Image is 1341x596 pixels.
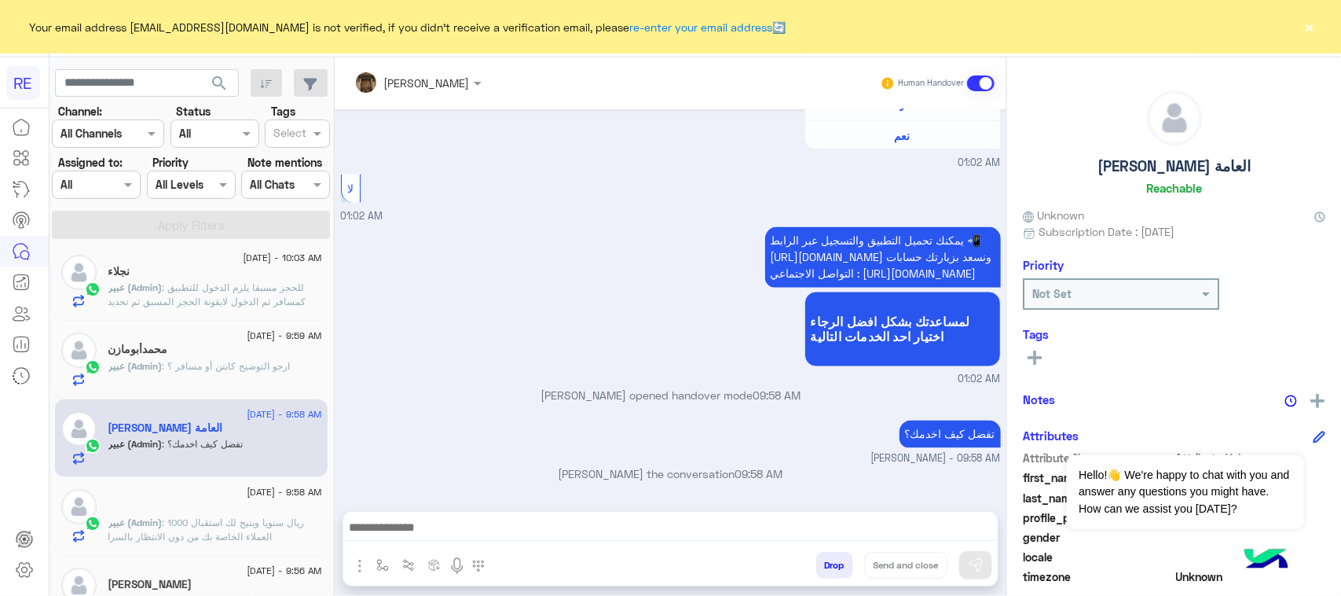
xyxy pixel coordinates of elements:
label: Tags [271,103,295,120]
img: make a call [472,560,485,572]
h5: محمدأبومازن [108,343,168,356]
h6: Reachable [1146,181,1202,195]
div: Select [271,124,306,145]
span: gender [1023,529,1173,546]
span: 09:58 AM [753,389,801,403]
span: [DATE] - 10:03 AM [243,251,321,265]
label: Priority [152,154,189,171]
img: WhatsApp [85,516,101,532]
span: لمساعدتك بشكل افضل الرجاء اختيار احد الخدمات التالية [811,315,995,344]
img: WhatsApp [85,281,101,297]
h5: الرشيد للتجارة العامة [108,421,223,435]
img: send message [968,557,984,573]
h6: Tags [1023,327,1325,341]
img: defaultAdmin.png [1148,91,1201,145]
img: create order [428,559,441,572]
button: Apply Filters [52,211,330,239]
span: null [1176,549,1326,565]
span: [DATE] - 9:56 AM [247,564,321,578]
span: 1000 ريال سنويا ويتيح لك استقبال العملاء الخاصة بك من دون الانتظار بالسرا [108,517,305,543]
button: × [1302,19,1317,35]
div: RE [6,66,40,100]
span: لا [899,100,906,113]
span: timezone [1023,568,1173,585]
h6: Priority [1023,258,1064,272]
h5: [PERSON_NAME] العامة [1097,157,1251,175]
h6: Attributes [1023,429,1079,443]
span: عبير (Admin) [108,281,163,293]
h6: Notes [1023,392,1055,407]
span: Unknown [1176,568,1326,585]
span: Your email address [EMAIL_ADDRESS][DOMAIN_NAME] is not verified, if you didn't receive a verifica... [30,19,786,35]
span: ارجو التوضيح كابتن أو مسافر ؟ [163,360,291,372]
img: Trigger scenario [402,559,415,572]
span: عبير (Admin) [108,517,163,528]
img: send voice note [448,557,467,576]
span: نعم [895,129,910,142]
h5: نجلاء [108,265,130,278]
span: Subscription Date : [DATE] [1039,223,1174,240]
span: first_name [1023,469,1173,486]
span: profile_pic [1023,510,1173,526]
span: Attribute Name [1023,450,1173,466]
span: [DATE] - 9:58 AM [247,407,321,421]
label: Channel: [58,103,102,120]
img: send attachment [350,557,369,576]
span: 01:02 AM [958,156,1001,171]
label: Status [176,103,211,120]
span: [DATE] - 9:58 AM [247,485,321,499]
button: Drop [816,552,853,579]
span: 01:02 AM [341,210,383,222]
span: تفضل كيف اخدمك؟ [163,438,244,450]
img: add [1310,394,1325,408]
img: defaultAdmin.png [61,255,97,290]
span: Unknown [1023,207,1084,223]
span: search [210,74,229,93]
img: defaultAdmin.png [61,333,97,368]
a: re-enter your email address [630,20,773,34]
span: [DATE] - 9:59 AM [247,329,321,343]
span: عبير (Admin) [108,438,163,450]
img: notes [1284,395,1297,407]
img: defaultAdmin.png [61,489,97,524]
span: 09:58 AM [735,468,783,481]
button: Send and close [865,552,947,579]
label: Note mentions [247,154,322,171]
label: Assigned to: [58,154,123,171]
img: hulul-logo.png [1239,533,1294,588]
img: select flow [376,559,389,572]
img: defaultAdmin.png [61,411,97,447]
h5: محمد [108,578,192,591]
span: للحجز مسبقا يلزم الدخول للتطبيق كمسافر ثم الدخول لايقونة الحجز المسبق ثم تحديد نقطة الانطلاق ونقط... [108,281,320,350]
span: [PERSON_NAME] - 09:58 AM [871,452,1001,467]
small: Human Handover [898,77,964,90]
span: 01:02 AM [958,373,1001,388]
button: create order [422,552,448,578]
p: [PERSON_NAME] opened handover mode [341,388,1001,404]
img: WhatsApp [85,359,101,375]
span: Hello!👋 We're happy to chat with you and answer any questions you might have. How can we assist y... [1067,455,1303,529]
span: عبير (Admin) [108,360,163,372]
button: select flow [370,552,396,578]
p: [PERSON_NAME] the conversation [341,466,1001,483]
p: 27/8/2025, 1:02 AM [765,227,1001,288]
span: last_name [1023,490,1173,506]
button: search [200,69,239,103]
span: locale [1023,549,1173,565]
img: WhatsApp [85,438,101,454]
span: يمكنك تحميل التطبيق والتسجيل عبر الرابط 📲 [URL][DOMAIN_NAME] ونسعد بزيارتك حسابات التواصل الاجتما... [771,234,992,281]
button: Trigger scenario [396,552,422,578]
p: 27/8/2025, 9:58 AM [899,421,1001,448]
span: لا [347,182,354,195]
span: null [1176,529,1326,546]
